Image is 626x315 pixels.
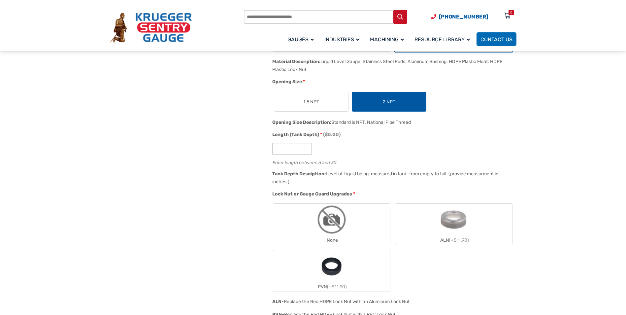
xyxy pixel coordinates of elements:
[272,132,319,137] span: Length (Tank Depth)
[366,31,411,47] a: Machining
[272,191,352,197] span: Lock Nut or Gauge Guard Upgrades
[449,237,469,243] span: (+$11.90)
[273,250,390,292] label: PVN
[272,299,284,304] span: ALN-
[331,120,411,125] div: Standard is NPT. National Pipe Thread
[327,284,347,290] span: (+$11.90)
[303,78,305,85] abbr: required
[395,204,512,245] label: ALN
[273,204,390,245] label: None
[303,98,319,105] span: 1.5 NPT
[272,59,320,64] span: Material Description:
[272,171,326,177] span: Tank Depth Desciption:
[324,36,359,43] span: Industries
[272,158,513,165] div: Enter length between 6 and 30
[431,13,488,21] a: Phone Number (920) 434-8860
[353,191,355,197] abbr: required
[320,31,366,47] a: Industries
[414,36,470,43] span: Resource Library
[110,13,192,43] img: Krueger Sentry Gauge
[323,132,341,137] span: ($0.00)
[273,235,390,245] div: None
[272,171,498,185] div: Level of Liquid being. measured in tank. from empty to full. (provide measurment in inches.)
[439,14,488,20] span: [PHONE_NUMBER]
[272,59,502,72] div: Liquid Level Gauge. Stainless Steel Rods. Aluminum Bushing. HDPE Plastic Float. HDPE Plastic Lock...
[370,36,404,43] span: Machining
[283,31,320,47] a: Gauges
[383,98,395,105] span: 2 NPT
[395,235,512,245] div: ALN
[287,36,314,43] span: Gauges
[320,131,322,138] abbr: required
[480,36,512,43] span: Contact Us
[411,31,477,47] a: Resource Library
[273,282,390,292] div: PVN
[272,79,302,85] span: Opening Size
[284,299,410,304] div: Replace the Red HDPE Lock Nut with an Aluminum Lock Nut
[272,120,331,125] span: Opening Size Description:
[477,32,516,46] a: Contact Us
[510,10,512,15] div: 0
